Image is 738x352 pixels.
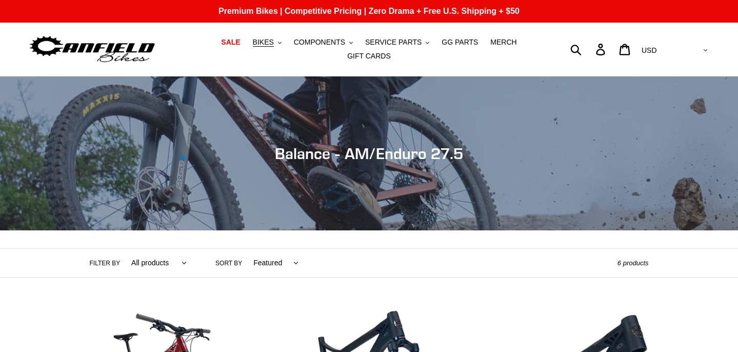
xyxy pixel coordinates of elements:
input: Search [576,38,602,61]
button: SERVICE PARTS [360,35,434,49]
a: GIFT CARDS [342,49,396,63]
img: Canfield Bikes [28,33,156,66]
button: COMPONENTS [289,35,358,49]
a: GG PARTS [436,35,483,49]
span: COMPONENTS [294,38,345,47]
a: SALE [216,35,245,49]
label: Sort by [215,259,242,268]
span: 6 products [617,259,649,267]
span: MERCH [490,38,516,47]
span: BIKES [253,38,274,47]
span: SALE [221,38,240,47]
label: Filter by [90,259,121,268]
span: GG PARTS [442,38,478,47]
span: Balance - AM/Enduro 27.5 [275,144,463,163]
button: BIKES [248,35,287,49]
a: MERCH [485,35,522,49]
span: SERVICE PARTS [365,38,422,47]
span: GIFT CARDS [347,52,391,61]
